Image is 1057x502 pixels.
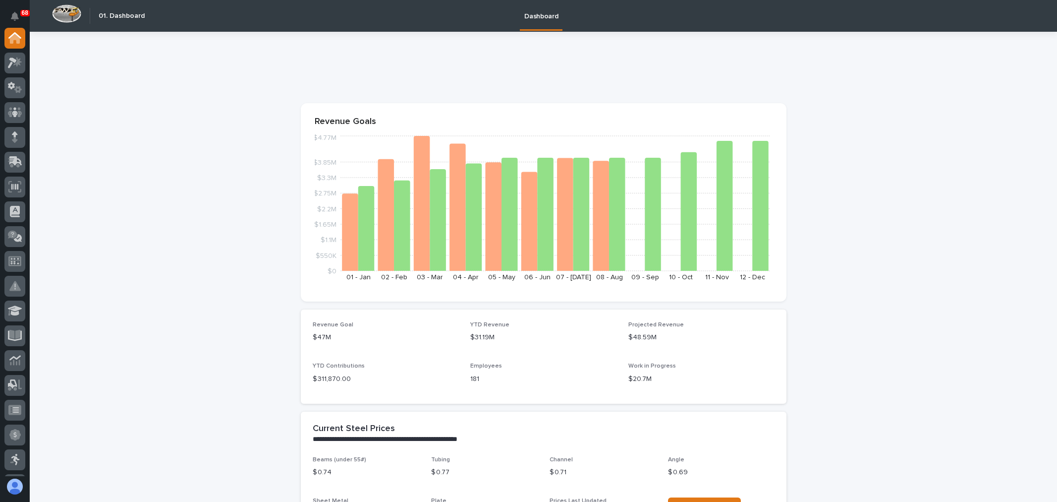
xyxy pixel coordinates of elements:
[488,274,515,281] text: 05 - May
[628,332,775,343] p: $48.59M
[453,274,479,281] text: 04 - Apr
[628,363,676,369] span: Work in Progress
[321,237,336,244] tspan: $1.1M
[470,322,509,328] span: YTD Revenue
[99,12,145,20] h2: 01. Dashboard
[315,117,773,127] p: Revenue Goals
[705,274,728,281] text: 11 - Nov
[431,467,538,478] p: $ 0.77
[668,467,775,478] p: $ 0.69
[22,9,28,16] p: 68
[316,252,336,259] tspan: $550K
[470,374,616,384] p: 181
[313,332,459,343] p: $47M
[328,268,336,275] tspan: $0
[313,159,336,166] tspan: $3.85M
[313,322,353,328] span: Revenue Goal
[12,12,25,28] div: Notifications68
[313,374,459,384] p: $ 311,870.00
[313,134,336,141] tspan: $4.77M
[556,274,591,281] text: 07 - [DATE]
[524,274,551,281] text: 06 - Jun
[596,274,622,281] text: 08 - Aug
[628,374,775,384] p: $20.7M
[317,205,336,212] tspan: $2.2M
[628,322,684,328] span: Projected Revenue
[313,457,366,463] span: Beams (under 55#)
[4,476,25,497] button: users-avatar
[313,363,365,369] span: YTD Contributions
[381,274,407,281] text: 02 - Feb
[470,332,616,343] p: $31.19M
[740,274,765,281] text: 12 - Dec
[314,190,336,197] tspan: $2.75M
[313,424,395,435] h2: Current Steel Prices
[346,274,370,281] text: 01 - Jan
[668,457,684,463] span: Angle
[52,4,81,23] img: Workspace Logo
[470,363,502,369] span: Employees
[313,467,419,478] p: $ 0.74
[550,467,656,478] p: $ 0.71
[669,274,693,281] text: 10 - Oct
[550,457,573,463] span: Channel
[317,175,336,182] tspan: $3.3M
[431,457,450,463] span: Tubing
[4,6,25,27] button: Notifications
[314,221,336,228] tspan: $1.65M
[417,274,443,281] text: 03 - Mar
[631,274,659,281] text: 09 - Sep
